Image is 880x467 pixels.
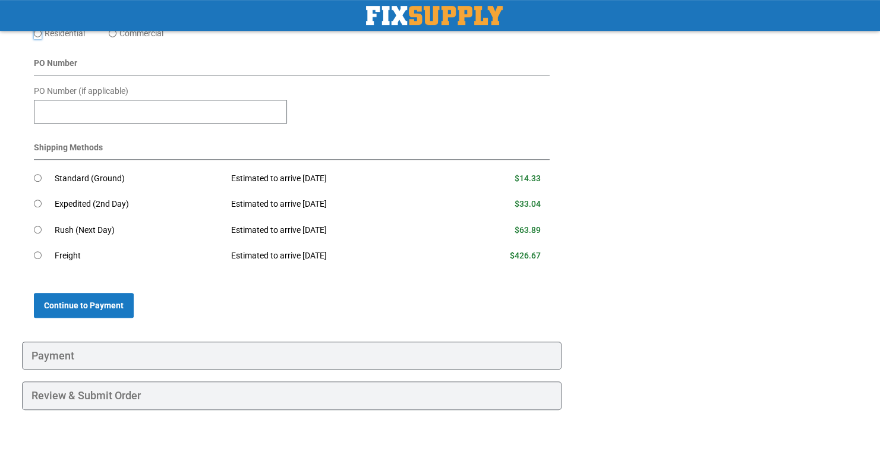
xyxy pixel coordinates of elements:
span: $33.04 [515,199,541,209]
td: Freight [55,243,223,269]
div: Shipping Methods [34,141,550,160]
td: Estimated to arrive [DATE] [222,166,452,192]
button: Continue to Payment [34,293,134,318]
span: PO Number (if applicable) [34,86,128,96]
div: PO Number [34,57,550,75]
label: Commercial [119,27,163,39]
td: Estimated to arrive [DATE] [222,217,452,244]
span: $63.89 [515,225,541,235]
div: Payment [22,342,562,370]
a: store logo [366,6,503,25]
td: Rush (Next Day) [55,217,223,244]
td: Estimated to arrive [DATE] [222,191,452,217]
span: $14.33 [515,173,541,183]
div: Review & Submit Order [22,381,562,410]
td: Expedited (2nd Day) [55,191,223,217]
td: Estimated to arrive [DATE] [222,243,452,269]
span: $426.67 [510,251,541,260]
td: Standard (Ground) [55,166,223,192]
label: Residential [45,27,85,39]
span: Continue to Payment [44,301,124,310]
img: Fix Industrial Supply [366,6,503,25]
